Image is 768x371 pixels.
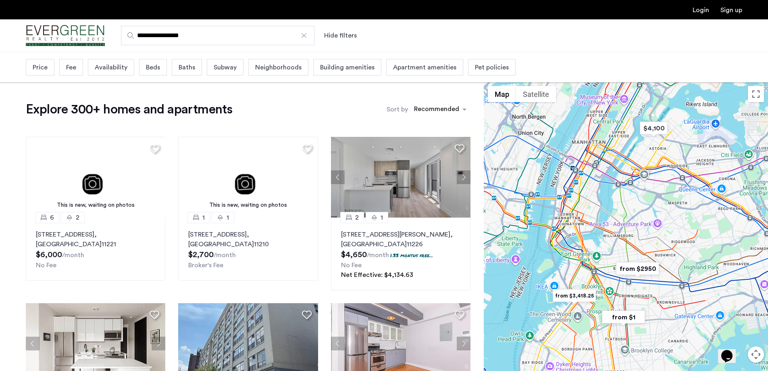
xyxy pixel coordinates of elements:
[475,63,509,72] span: Pet policies
[121,26,314,45] input: Apartment Search
[341,230,460,249] p: [STREET_ADDRESS][PERSON_NAME] 11226
[693,7,709,13] a: Login
[188,262,223,268] span: Broker's Fee
[355,213,359,222] span: 2
[637,119,671,137] div: $4,100
[390,252,433,259] p: 1.33 months free...
[33,63,48,72] span: Price
[30,201,162,210] div: This is new, waiting on photos
[613,260,662,278] div: from $2950
[549,287,599,305] div: from $3,418.25
[324,31,357,40] button: Show or hide filters
[516,86,556,102] button: Show satellite imagery
[36,251,62,259] span: $6,000
[50,213,54,222] span: 6
[36,230,155,249] p: [STREET_ADDRESS] 11221
[182,201,314,210] div: This is new, waiting on photos
[457,170,470,184] button: Next apartment
[152,337,165,350] button: Next apartment
[178,137,318,218] img: 3.gif
[26,21,105,51] a: Cazamio Logo
[341,272,413,278] span: Net Effective: $4,134.63
[26,137,166,218] a: This is new, waiting on photos
[748,86,764,102] button: Toggle fullscreen view
[26,218,165,281] a: 62[STREET_ADDRESS], [GEOGRAPHIC_DATA]11221No Fee
[341,262,362,268] span: No Fee
[146,63,160,72] span: Beds
[26,101,232,117] h1: Explore 300+ homes and apartments
[95,63,127,72] span: Availability
[488,86,516,102] button: Show street map
[393,63,456,72] span: Apartment amenities
[410,102,470,117] ng-select: sort-apartment
[320,63,375,72] span: Building amenities
[718,339,744,363] iframe: chat widget
[331,337,345,350] button: Previous apartment
[26,337,40,350] button: Previous apartment
[26,21,105,51] img: logo
[413,104,459,116] div: Recommended
[188,251,214,259] span: $2,700
[227,213,229,222] span: 1
[188,230,308,249] p: [STREET_ADDRESS] 11210
[331,218,470,290] a: 21[STREET_ADDRESS][PERSON_NAME], [GEOGRAPHIC_DATA]112261.33 months free...No FeeNet Effective: $4...
[341,251,367,259] span: $4,650
[720,7,742,13] a: Registration
[178,218,318,281] a: 11[STREET_ADDRESS], [GEOGRAPHIC_DATA]11210Broker's Fee
[36,262,56,268] span: No Fee
[331,137,471,218] img: 66a1adb6-6608-43dd-a245-dc7333f8b390_638824126198252652.jpeg
[179,63,195,72] span: Baths
[76,213,79,222] span: 2
[331,170,345,184] button: Previous apartment
[367,252,389,258] sub: /month
[202,213,205,222] span: 1
[387,105,408,114] label: Sort by
[599,308,648,326] div: from $1
[66,63,76,72] span: Fee
[255,63,302,72] span: Neighborhoods
[62,252,84,258] sub: /month
[214,252,236,258] sub: /month
[457,337,470,350] button: Next apartment
[214,63,237,72] span: Subway
[381,213,383,222] span: 1
[748,346,764,363] button: Map camera controls
[178,137,318,218] a: This is new, waiting on photos
[26,137,166,218] img: 3.gif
